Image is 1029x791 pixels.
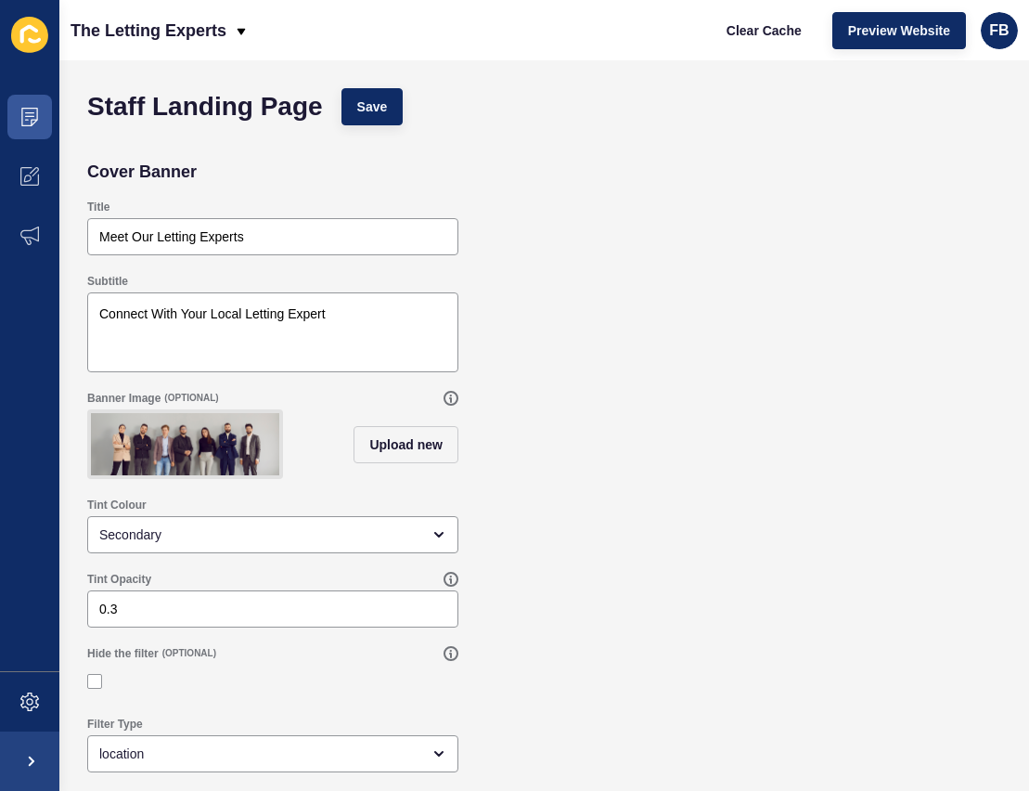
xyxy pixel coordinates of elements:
[87,200,109,214] label: Title
[91,413,279,475] img: 0727d70d7e01d762cb0f0d543c47634d.jpg
[354,426,458,463] button: Upload new
[87,97,323,116] h1: Staff Landing Page
[87,391,161,406] label: Banner Image
[87,162,197,181] h2: Cover Banner
[87,646,159,661] label: Hide the filter
[832,12,966,49] button: Preview Website
[90,295,456,370] textarea: Connect With Your Local Letting Expert
[87,572,151,587] label: Tint Opacity
[357,97,388,116] span: Save
[848,21,950,40] span: Preview Website
[87,717,143,732] label: Filter Type
[727,21,802,40] span: Clear Cache
[989,21,1009,40] span: FB
[369,435,443,454] span: Upload new
[87,498,147,512] label: Tint Colour
[71,7,226,54] p: The Letting Experts
[87,516,458,553] div: open menu
[164,392,218,405] span: (OPTIONAL)
[87,274,128,289] label: Subtitle
[341,88,404,125] button: Save
[87,735,458,772] div: open menu
[162,647,216,660] span: (OPTIONAL)
[711,12,817,49] button: Clear Cache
